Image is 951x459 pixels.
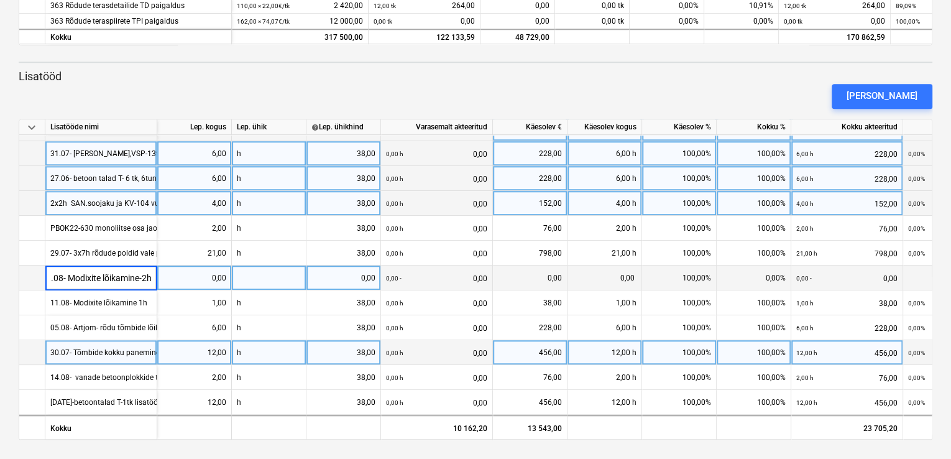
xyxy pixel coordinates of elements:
[567,141,642,166] div: 6,00 h
[784,18,802,25] small: 0,00 tk
[796,315,898,341] div: 228,00
[374,18,392,25] small: 0,00 tk
[567,241,642,266] div: 21,00 h
[381,119,493,135] div: Varasemalt akteeritud
[717,266,791,290] div: 0,00%
[493,414,567,439] div: 13 543,00
[311,123,319,131] span: help
[311,191,375,216] div: 38,00
[796,390,898,415] div: 456,00
[498,340,562,365] div: 456,00
[796,365,898,391] div: 76,00
[642,166,717,191] div: 100,00%
[717,290,791,315] div: 100,00%
[386,300,403,307] small: 0,00 h
[386,275,402,282] small: 0,00 -
[232,241,306,266] div: h
[162,166,226,191] div: 6,00
[784,2,806,9] small: 12,00 tk
[796,325,814,331] small: 6,00 h
[796,275,812,282] small: 0,00 -
[567,365,642,390] div: 2,00 h
[908,200,925,207] small: 0,00%
[162,390,226,415] div: 12,00
[796,350,817,356] small: 12,00 h
[232,315,306,340] div: h
[311,141,375,166] div: 38,00
[162,340,226,365] div: 12,00
[374,30,475,46] div: 122 133,59
[50,14,226,29] div: 363 Rõdude teraspiirete TPI paigaldus
[642,365,717,390] div: 100,00%
[796,340,898,366] div: 456,00
[374,14,475,29] div: 0,00
[386,241,487,266] div: 0,00
[642,241,717,266] div: 100,00%
[386,399,403,406] small: 0,00 h
[567,340,642,365] div: 12,00 h
[896,18,920,25] small: 100,00%
[50,216,238,240] div: PBOK22-630 monoliitse osa jaoks kõrva keevitamine-2h
[50,290,147,315] div: 11.08- Modixite lõikamine 1h
[311,241,375,266] div: 38,00
[784,14,885,29] div: 0,00
[796,300,814,307] small: 1,00 h
[832,84,932,109] button: [PERSON_NAME]
[717,119,791,135] div: Kokku %
[386,166,487,192] div: 0,00
[232,166,306,191] div: h
[796,374,814,381] small: 2,00 h
[162,241,226,266] div: 21,00
[311,315,375,340] div: 38,00
[386,225,403,232] small: 0,00 h
[386,141,487,167] div: 0,00
[908,399,925,406] small: 0,00%
[642,340,717,365] div: 100,00%
[162,365,226,390] div: 2,00
[162,191,226,216] div: 4,00
[232,290,306,315] div: h
[493,119,567,135] div: Käesolev €
[162,216,226,241] div: 2,00
[498,290,562,315] div: 38,00
[232,191,306,216] div: h
[779,29,891,45] div: 170 862,59
[908,374,925,381] small: 0,00%
[311,365,375,390] div: 38,00
[567,119,642,135] div: Käesolev kogus
[498,241,562,266] div: 798,00
[704,14,779,29] div: 0,00%
[796,216,898,241] div: 76,00
[374,2,396,9] small: 12,00 tk
[642,266,717,290] div: 100,00%
[50,315,191,340] div: 05.08- Artjom- rõdu tõmbide lõikamine 6h
[791,119,903,135] div: Kokku akteeritud
[796,241,898,266] div: 798,00
[796,200,814,207] small: 4,00 h
[386,350,403,356] small: 0,00 h
[386,266,487,291] div: 0,00
[162,315,226,340] div: 6,00
[386,250,403,257] small: 0,00 h
[717,166,791,191] div: 100,00%
[717,315,791,340] div: 100,00%
[386,191,487,216] div: 0,00
[232,390,306,415] div: h
[796,175,814,182] small: 6,00 h
[480,14,555,29] div: 0,00
[567,191,642,216] div: 4,00 h
[50,191,297,215] div: 2x2h SAN.soojaku ja KV-104 vundamentide ning kasseti ümber tõstmine
[162,290,226,315] div: 1,00
[630,14,704,29] div: 0,00%
[847,88,917,104] div: [PERSON_NAME]
[386,340,487,366] div: 0,00
[50,241,392,265] div: 29.07- 3x7h rõdude poldid vale pikkusega, rõdusid paigaldada ei saa, tõmbide keere kehv, ei lähe ...
[381,414,493,439] div: 10 162,20
[386,365,487,391] div: 0,00
[50,340,515,364] div: 30.07- Tõmbide kokku panemine-kolm meest keeravad tõmbe kokku - tõmbide lühemaks lõikamine 3x4h, ...
[908,350,925,356] small: 0,00%
[498,390,562,415] div: 456,00
[386,374,403,381] small: 0,00 h
[232,119,306,135] div: Lep. ühik
[232,141,306,166] div: h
